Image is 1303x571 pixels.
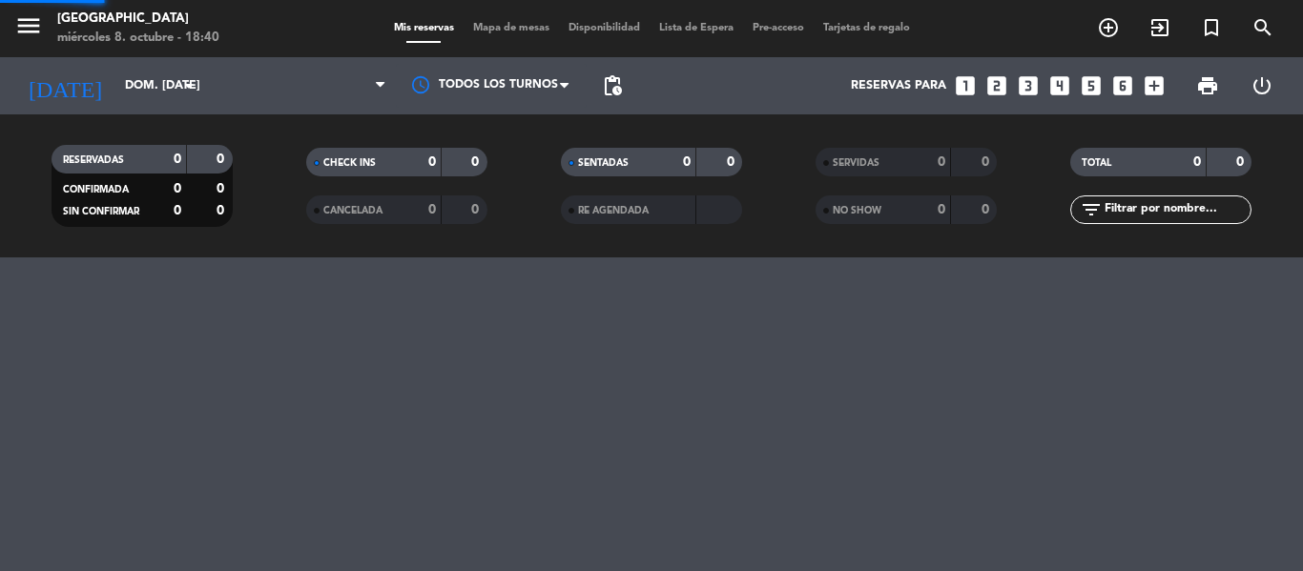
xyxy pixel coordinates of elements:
[1236,155,1248,169] strong: 0
[982,203,993,216] strong: 0
[57,29,219,48] div: miércoles 8. octubre - 18:40
[471,155,483,169] strong: 0
[559,23,650,33] span: Disponibilidad
[384,23,464,33] span: Mis reservas
[14,11,43,47] button: menu
[814,23,920,33] span: Tarjetas de regalo
[727,155,738,169] strong: 0
[63,207,139,216] span: SIN CONFIRMAR
[982,155,993,169] strong: 0
[1079,73,1104,98] i: looks_5
[953,73,978,98] i: looks_one
[938,203,945,216] strong: 0
[1142,73,1167,98] i: add_box
[1148,16,1171,39] i: exit_to_app
[578,158,629,168] span: SENTADAS
[428,203,436,216] strong: 0
[1200,16,1223,39] i: turned_in_not
[63,155,124,165] span: RESERVADAS
[323,158,376,168] span: CHECK INS
[833,206,881,215] span: NO SHOW
[464,23,559,33] span: Mapa de mesas
[14,65,115,107] i: [DATE]
[174,182,181,195] strong: 0
[57,10,219,29] div: [GEOGRAPHIC_DATA]
[217,182,228,195] strong: 0
[1110,73,1135,98] i: looks_6
[578,206,649,215] span: RE AGENDADA
[984,73,1009,98] i: looks_two
[63,185,129,194] span: CONFIRMADA
[1097,16,1120,39] i: add_circle_outline
[1082,158,1111,168] span: TOTAL
[1103,199,1251,220] input: Filtrar por nombre...
[217,204,228,217] strong: 0
[601,74,624,97] span: pending_actions
[177,74,200,97] i: arrow_drop_down
[1251,74,1273,97] i: power_settings_new
[323,206,383,215] span: CANCELADA
[1196,74,1219,97] span: print
[174,153,181,166] strong: 0
[1047,73,1072,98] i: looks_4
[428,155,436,169] strong: 0
[833,158,879,168] span: SERVIDAS
[938,155,945,169] strong: 0
[471,203,483,216] strong: 0
[1193,155,1201,169] strong: 0
[174,204,181,217] strong: 0
[683,155,691,169] strong: 0
[1251,16,1274,39] i: search
[650,23,743,33] span: Lista de Espera
[14,11,43,40] i: menu
[743,23,814,33] span: Pre-acceso
[1080,198,1103,221] i: filter_list
[1016,73,1041,98] i: looks_3
[851,79,946,92] span: Reservas para
[1234,57,1289,114] div: LOG OUT
[217,153,228,166] strong: 0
